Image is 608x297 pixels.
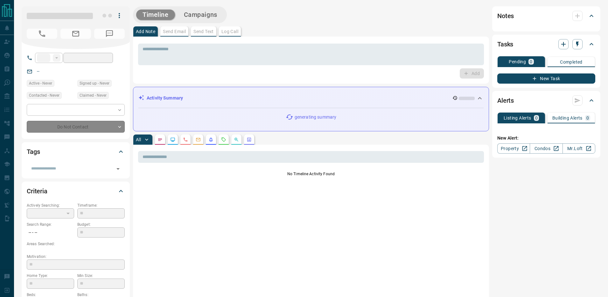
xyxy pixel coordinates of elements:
p: No Timeline Activity Found [138,171,484,177]
p: All [136,137,141,142]
span: No Email [60,29,91,39]
p: Building Alerts [552,116,583,120]
a: Condos [530,143,563,154]
h2: Alerts [497,95,514,106]
button: New Task [497,73,595,84]
p: 0 [535,116,538,120]
p: Add Note [136,29,155,34]
div: Notes [497,8,595,24]
h2: Criteria [27,186,47,196]
a: Property [497,143,530,154]
svg: Notes [157,137,163,142]
p: Home Type: [27,273,74,279]
span: Active - Never [29,80,52,86]
div: Do Not Contact [27,121,125,133]
p: Pending [509,59,526,64]
svg: Opportunities [234,137,239,142]
div: Alerts [497,93,595,108]
button: Timeline [136,10,175,20]
h2: Tasks [497,39,513,49]
div: Criteria [27,183,125,199]
svg: Calls [183,137,188,142]
p: Motivation: [27,254,125,259]
p: Completed [560,60,583,64]
p: -- - -- [27,227,74,238]
div: Activity Summary [138,92,484,104]
p: Areas Searched: [27,241,125,247]
span: Contacted - Never [29,92,59,99]
p: Search Range: [27,222,74,227]
svg: Lead Browsing Activity [170,137,175,142]
p: Min Size: [77,273,125,279]
a: Mr.Loft [563,143,595,154]
button: Open [114,164,122,173]
p: Listing Alerts [504,116,531,120]
div: Tags [27,144,125,159]
p: New Alert: [497,135,595,142]
p: 0 [530,59,532,64]
p: Timeframe: [77,203,125,208]
h2: Tags [27,147,40,157]
p: Activity Summary [147,95,183,101]
p: 0 [586,116,589,120]
span: No Number [94,29,125,39]
span: No Number [27,29,57,39]
a: -- [37,69,39,74]
span: Signed up - Never [80,80,109,86]
span: Claimed - Never [80,92,107,99]
h2: Notes [497,11,514,21]
svg: Requests [221,137,226,142]
svg: Emails [196,137,201,142]
p: generating summary [295,114,336,121]
svg: Listing Alerts [208,137,213,142]
div: Tasks [497,37,595,52]
p: Budget: [77,222,125,227]
button: Campaigns [178,10,224,20]
p: Actively Searching: [27,203,74,208]
svg: Agent Actions [247,137,252,142]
